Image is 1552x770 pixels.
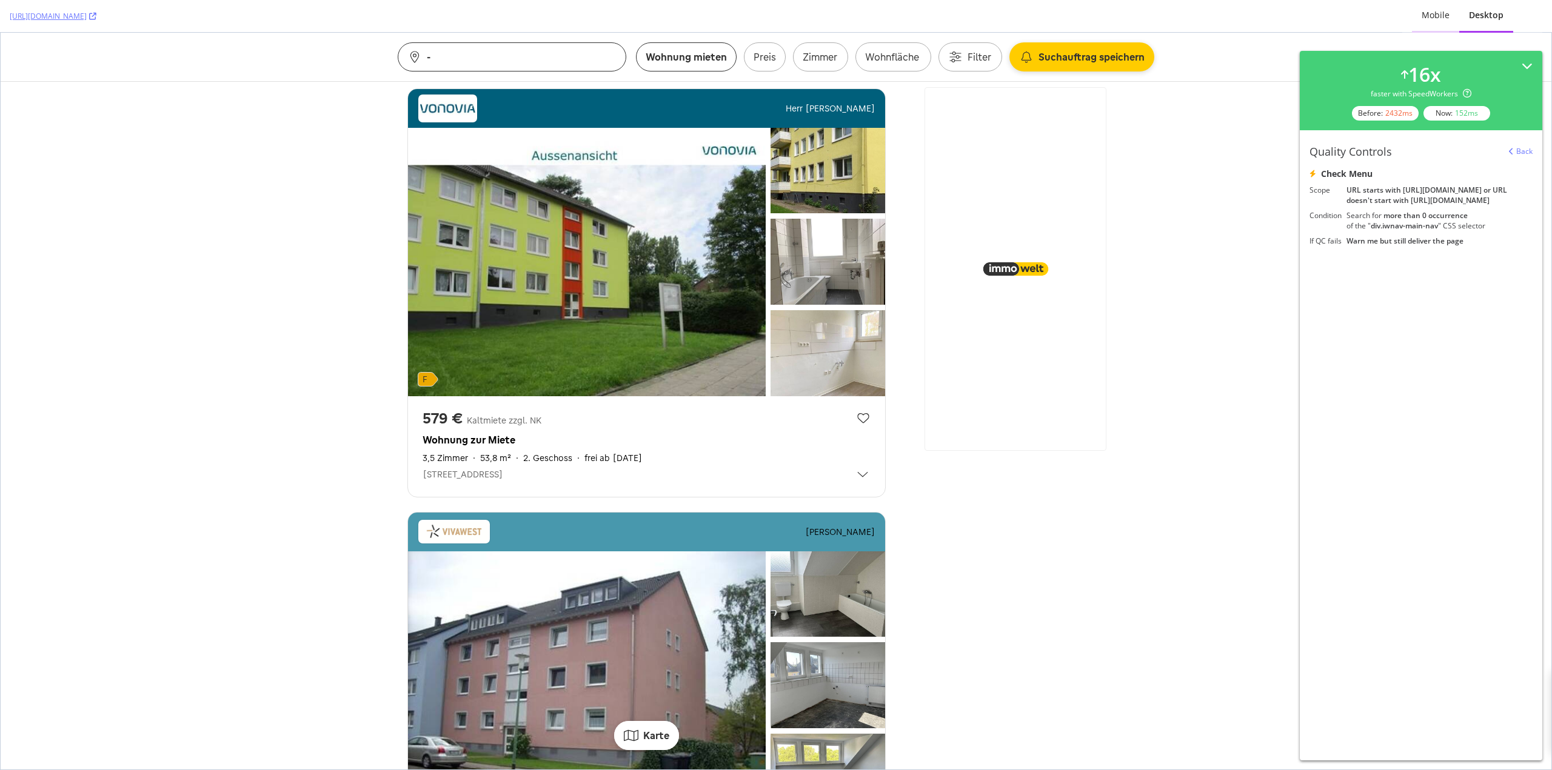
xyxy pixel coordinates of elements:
div: Desktop [1469,9,1503,21]
button: Preis [743,10,785,39]
span: Wohnfläche [865,17,921,32]
span: Preis [753,17,775,32]
a: [URL][DOMAIN_NAME] [10,11,96,21]
button: Standort [397,10,626,39]
span: Zimmer [802,17,838,32]
span: Wohnung mieten [645,17,726,32]
button: Wohnfläche [855,10,931,39]
div: more than 0 occurrence [1383,210,1468,221]
div: 2. Geschoss [523,419,572,431]
div: · [515,419,518,431]
button: Zimmer [792,10,848,39]
div: Warn me but still deliver the page [1346,236,1533,246]
div: 2432 ms [1385,108,1413,118]
div: Mobile [1422,9,1450,21]
div: Condition [1309,210,1342,221]
button: Zur Favoriten hinzufügen [851,373,875,397]
a: Wohnung zur Miete - Essen - 579 € - 3,5 Zimmer, 53,8 m², 2. Geschoss, frei ab 25.10.2025 [407,56,885,465]
div: Now: [1423,106,1490,121]
span: Filter [967,17,992,32]
div: · [472,419,475,431]
div: Before: [1352,106,1419,121]
div: Check Menu [1321,168,1373,180]
div: 152 ms [1455,108,1478,118]
a: Wohnung zur Miete3,5 Zimmer·53,8 m²·2. Geschoss·frei ab [DATE] [422,400,870,431]
div: · [577,419,579,431]
a: Back [1509,146,1533,156]
div: 3,5 Zimmer [422,419,467,431]
div: Quality Controls [1309,145,1392,158]
div: frei ab [DATE] [584,419,642,431]
div: 53,8 m² [480,419,510,431]
div: Search for of the " " CSS selector [1346,210,1533,231]
button: Projekt [635,10,736,39]
div: URL starts with [URL][DOMAIN_NAME] or URL doesn't start with [URL][DOMAIN_NAME] [1346,185,1533,205]
div: Scope [1309,185,1342,195]
div: div.iwnav-main-nav [1371,221,1438,231]
button: Suchauftrag speichern [1009,10,1154,39]
button: Filter [938,10,1002,39]
span: - [426,17,616,32]
div: Wohnung zur Miete [422,400,870,414]
div: faster with SpeedWorkers [1371,88,1471,99]
div: 16 x [1408,61,1441,88]
button: Karte [614,688,678,717]
div: If QC fails [1309,236,1342,246]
